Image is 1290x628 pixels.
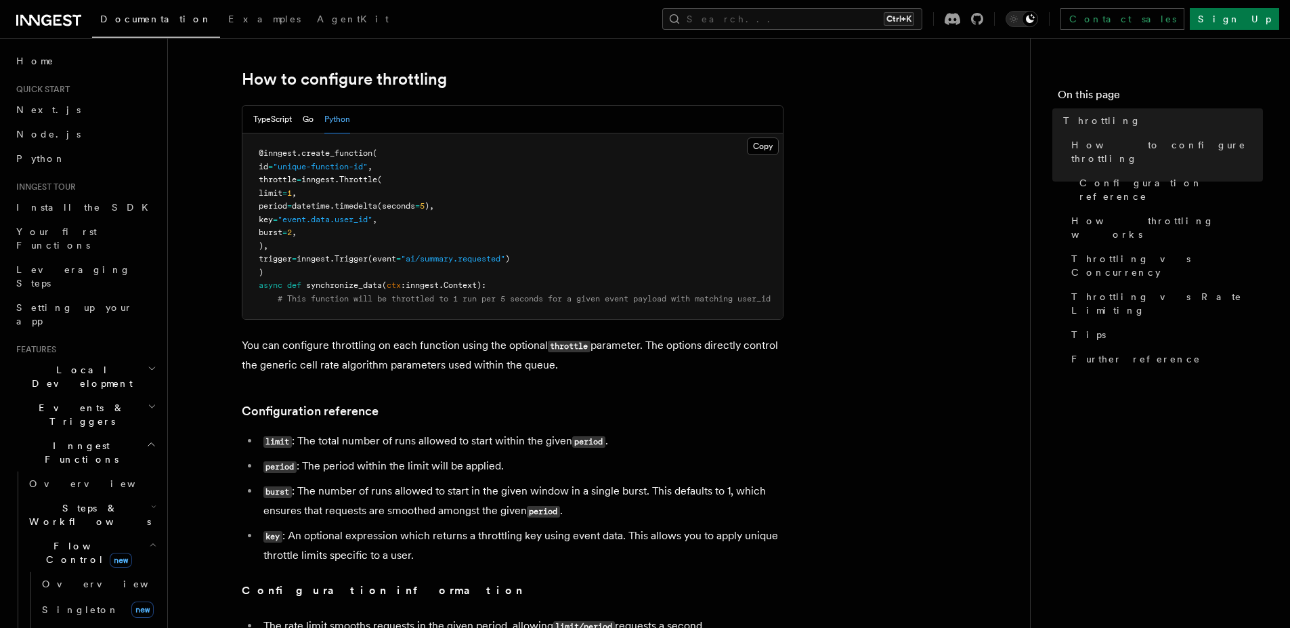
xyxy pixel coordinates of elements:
a: Install the SDK [11,195,159,219]
a: Overview [24,472,159,496]
span: Documentation [100,14,212,24]
span: new [131,602,154,618]
a: Node.js [11,122,159,146]
span: 5 [420,201,425,211]
span: Overview [29,478,169,489]
li: : An optional expression which returns a throttling key using event data. This allows you to appl... [259,526,783,565]
p: You can configure throttling on each function using the optional parameter. The options directly ... [242,336,783,375]
span: burst [259,228,282,237]
span: = [415,201,420,211]
span: Your first Functions [16,226,97,251]
a: Throttling [1058,108,1263,133]
span: Python [16,153,66,164]
span: ( [382,280,387,290]
span: "unique-function-id" [273,162,368,171]
a: Your first Functions [11,219,159,257]
button: Python [324,106,350,133]
a: How throttling works [1066,209,1263,247]
span: = [287,201,292,211]
a: Further reference [1066,347,1263,371]
code: key [263,531,282,543]
span: = [273,215,278,224]
button: Events & Triggers [11,396,159,434]
span: Tips [1071,328,1106,341]
span: Inngest tour [11,182,76,192]
a: Leveraging Steps [11,257,159,295]
span: How throttling works [1071,214,1263,241]
span: = [282,228,287,237]
span: , [368,162,372,171]
a: Home [11,49,159,73]
button: Search...Ctrl+K [662,8,922,30]
span: Install the SDK [16,202,156,213]
a: Contact sales [1060,8,1184,30]
a: Next.js [11,98,159,122]
button: Copy [747,138,779,155]
span: Further reference [1071,352,1201,366]
span: Context): [444,280,486,290]
a: Throttling vs Concurrency [1066,247,1263,285]
span: datetime. [292,201,335,211]
a: Tips [1066,322,1263,347]
a: AgentKit [309,4,397,37]
span: Examples [228,14,301,24]
button: Go [303,106,314,133]
span: : [401,280,406,290]
span: = [297,175,301,184]
span: 1 [287,188,292,198]
a: How to configure throttling [242,70,447,89]
a: Throttling vs Rate Limiting [1066,285,1263,322]
span: def [287,280,301,290]
span: Throttling vs Concurrency [1071,252,1263,279]
span: = [396,254,401,264]
span: Next.js [16,104,81,115]
span: id [259,162,268,171]
span: Features [11,344,56,355]
code: period [572,436,605,448]
span: , [292,188,297,198]
span: timedelta [335,201,377,211]
a: How to configure throttling [1066,133,1263,171]
button: Flow Controlnew [24,534,159,572]
button: TypeScript [253,106,292,133]
span: # This function will be throttled to 1 run per 5 seconds for a given event payload with matching ... [278,294,771,303]
a: Sign Up [1190,8,1279,30]
span: ( [372,148,377,158]
span: @inngest [259,148,297,158]
span: Trigger [335,254,368,264]
button: Local Development [11,358,159,396]
span: ), [425,201,434,211]
code: period [527,506,560,518]
span: ) [259,268,263,277]
span: = [292,254,297,264]
span: Setting up your app [16,302,133,327]
span: ), [259,241,268,251]
span: new [110,553,132,568]
span: ) [505,254,510,264]
strong: Configuration information [242,584,523,597]
code: burst [263,486,292,498]
span: Local Development [11,363,148,390]
a: Setting up your app [11,295,159,333]
kbd: Ctrl+K [884,12,914,26]
code: throttle [548,341,590,352]
span: "ai/summary.requested" [401,254,505,264]
span: (event [368,254,396,264]
span: synchronize_data [306,280,382,290]
span: = [268,162,273,171]
span: Events & Triggers [11,401,148,428]
a: Documentation [92,4,220,38]
span: ctx [387,280,401,290]
span: How to configure throttling [1071,138,1263,165]
span: , [372,215,377,224]
span: inngest. [297,254,335,264]
span: Flow Control [24,539,149,566]
span: "event.data.user_id" [278,215,372,224]
button: Toggle dark mode [1006,11,1038,27]
span: create_function [301,148,372,158]
span: inngest. [301,175,339,184]
a: Overview [37,572,159,596]
span: key [259,215,273,224]
code: limit [263,436,292,448]
span: , [292,228,297,237]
